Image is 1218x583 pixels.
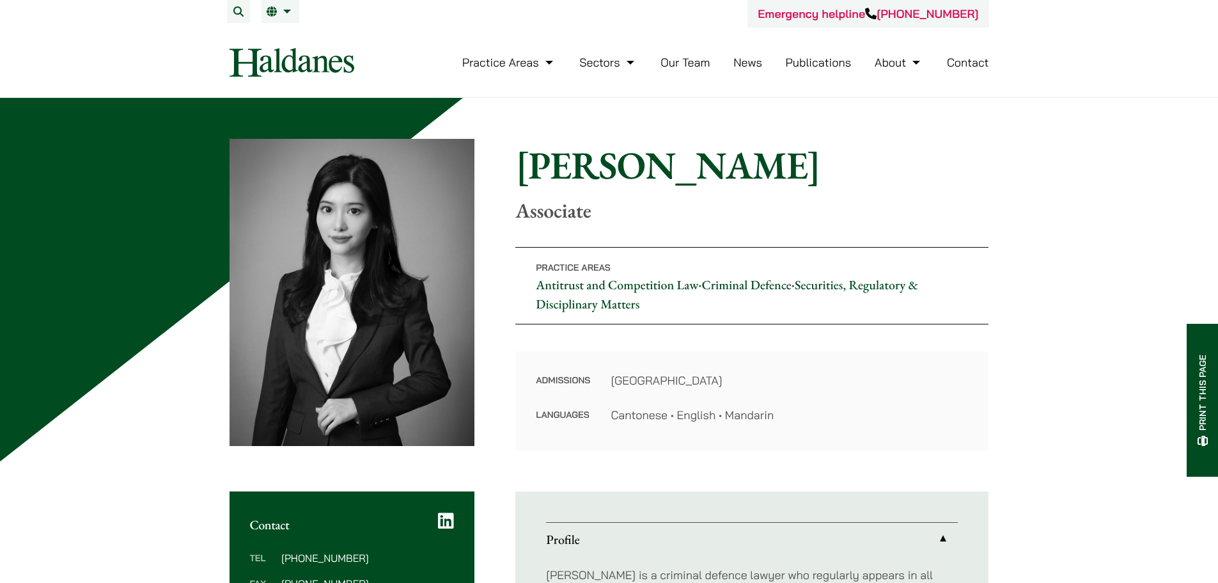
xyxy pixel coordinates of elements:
[462,55,556,70] a: Practice Areas
[250,517,455,532] h2: Contact
[267,6,294,17] a: EN
[230,48,354,77] img: Logo of Haldanes
[546,523,958,556] a: Profile
[579,55,637,70] a: Sectors
[758,6,978,21] a: Emergency helpline[PHONE_NUMBER]
[250,553,276,579] dt: Tel
[786,55,852,70] a: Publications
[536,276,698,293] a: Antitrust and Competition Law
[438,512,454,530] a: LinkedIn
[660,55,710,70] a: Our Team
[536,372,590,406] dt: Admissions
[515,142,988,188] h1: [PERSON_NAME]
[733,55,762,70] a: News
[536,262,611,273] span: Practice Areas
[611,406,968,424] dd: Cantonese • English • Mandarin
[515,247,988,324] p: • •
[230,139,475,446] img: Florence Yan photo
[947,55,989,70] a: Contact
[536,276,918,312] a: Securities, Regulatory & Disciplinary Matters
[536,406,590,424] dt: Languages
[875,55,923,70] a: About
[515,198,988,223] p: Associate
[611,372,968,389] dd: [GEOGRAPHIC_DATA]
[702,276,792,293] a: Criminal Defence
[281,553,454,563] dd: [PHONE_NUMBER]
